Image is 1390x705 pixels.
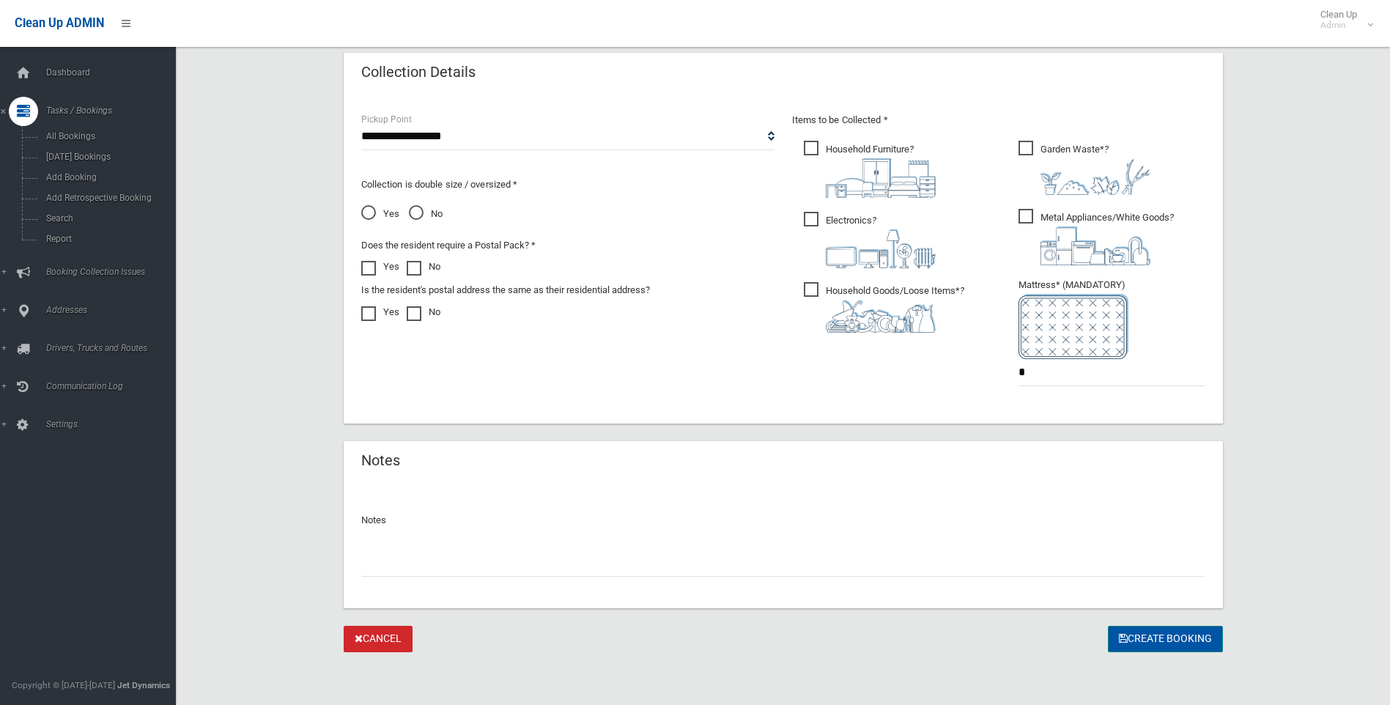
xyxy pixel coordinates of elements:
span: Drivers, Trucks and Routes [42,343,187,353]
label: No [407,303,440,321]
img: 36c1b0289cb1767239cdd3de9e694f19.png [1040,226,1150,265]
span: Communication Log [42,381,187,391]
span: Yes [361,205,399,223]
label: Does the resident require a Postal Pack? * [361,237,536,254]
span: Copyright © [DATE]-[DATE] [12,680,115,690]
a: Cancel [344,626,413,653]
span: Garden Waste* [1019,141,1150,195]
img: e7408bece873d2c1783593a074e5cb2f.png [1019,294,1128,359]
i: ? [1040,212,1174,265]
span: Clean Up [1313,9,1372,31]
header: Collection Details [344,58,493,86]
i: ? [826,215,936,268]
span: Add Booking [42,172,174,182]
i: ? [1040,144,1150,195]
i: ? [826,285,964,333]
span: Dashboard [42,67,187,78]
span: No [409,205,443,223]
header: Notes [344,446,418,475]
span: Addresses [42,305,187,315]
span: Metal Appliances/White Goods [1019,209,1174,265]
p: Notes [361,512,1205,529]
img: 394712a680b73dbc3d2a6a3a7ffe5a07.png [826,229,936,268]
span: Clean Up ADMIN [15,16,104,30]
label: No [407,258,440,276]
span: All Bookings [42,131,174,141]
img: b13cc3517677393f34c0a387616ef184.png [826,300,936,333]
span: Tasks / Bookings [42,106,187,116]
i: ? [826,144,936,198]
span: Household Goods/Loose Items* [804,282,964,333]
span: Electronics [804,212,936,268]
span: Add Retrospective Booking [42,193,174,203]
span: Booking Collection Issues [42,267,187,277]
span: Household Furniture [804,141,936,198]
span: Mattress* (MANDATORY) [1019,279,1205,359]
span: Search [42,213,174,224]
img: aa9efdbe659d29b613fca23ba79d85cb.png [826,158,936,198]
img: 4fd8a5c772b2c999c83690221e5242e0.png [1040,158,1150,195]
label: Yes [361,258,399,276]
span: Report [42,234,174,244]
p: Items to be Collected * [792,111,1205,129]
button: Create Booking [1108,626,1223,653]
strong: Jet Dynamics [117,680,170,690]
span: [DATE] Bookings [42,152,174,162]
small: Admin [1320,20,1357,31]
label: Is the resident's postal address the same as their residential address? [361,281,650,299]
span: Settings [42,419,187,429]
p: Collection is double size / oversized * [361,176,775,193]
label: Yes [361,303,399,321]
